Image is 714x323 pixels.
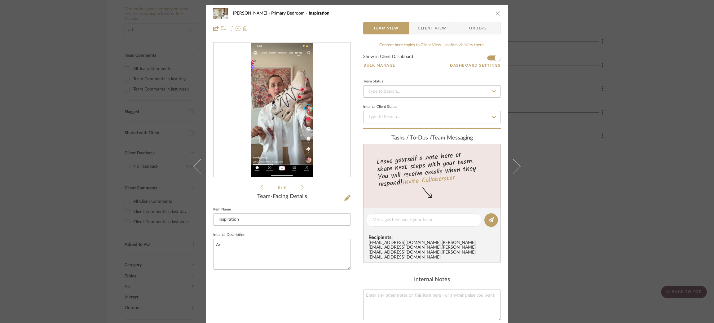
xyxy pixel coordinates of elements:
div: Internal Client Status [363,105,397,108]
div: 7 [214,43,350,177]
div: Leave yourself a note here or share next steps with your team. You will receive emails when they ... [363,148,502,190]
span: Inspiration [309,11,329,15]
span: Primary Bedroom [271,11,309,15]
div: [EMAIL_ADDRESS][DOMAIN_NAME] , [PERSON_NAME][EMAIL_ADDRESS][DOMAIN_NAME] , [PERSON_NAME][EMAIL_AD... [368,241,498,260]
div: Team-Facing Details [213,193,351,200]
img: 0daa2aee-70c5-4b88-909e-590a4ecdac3d_436x436.jpg [251,43,313,177]
a: Invite Collaborator [402,173,455,188]
img: Remove from project [243,26,248,31]
button: close [495,11,501,16]
div: Internal Notes [363,277,501,283]
span: [PERSON_NAME] [233,11,271,15]
span: Client View [418,22,446,34]
label: Internal Description [213,233,245,237]
div: Content here copies to Client View - confirm visibility there. [363,42,501,48]
span: 8 [278,186,281,189]
span: / [281,186,284,189]
input: Type to Search… [363,85,501,98]
input: Enter Item Name [213,213,351,226]
span: Team View [373,22,399,34]
label: Item Name [213,208,231,211]
div: team Messaging [363,135,501,142]
span: 8 [284,186,287,189]
span: Orders [462,22,494,34]
div: Team Status [363,80,383,83]
img: 09350bc6-ebb1-429e-8d79-fd4498bbb5b2_48x40.jpg [213,7,228,20]
button: Dashboard Settings [450,63,501,68]
input: Type to Search… [363,111,501,123]
span: Tasks / To-Dos / [391,135,432,141]
button: Bulk Manage [363,63,396,68]
span: Recipients: [368,235,498,240]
